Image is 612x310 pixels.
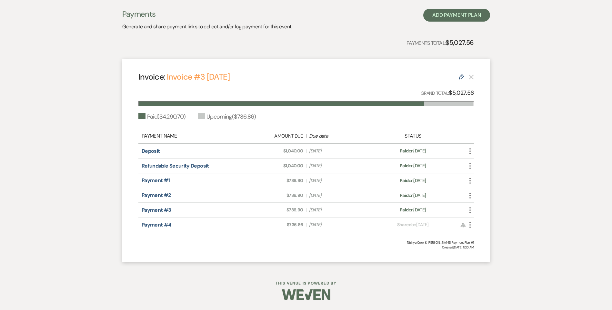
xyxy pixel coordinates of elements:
div: Ta'shya Crew & [PERSON_NAME] Payment Plan #1 [138,240,474,245]
span: $1,040.00 [244,162,303,169]
div: on [DATE] [372,148,454,154]
span: $736.90 [244,207,303,213]
span: [DATE] [309,162,368,169]
div: Paid ( $4,290.70 ) [138,112,186,121]
span: [DATE] [309,192,368,199]
button: This payment plan cannot be deleted because it contains links that have been paid through Weven’s... [469,74,474,80]
h3: Payments [122,9,292,20]
strong: $5,027.56 [446,38,474,47]
span: $736.90 [244,192,303,199]
div: Upcoming ( $736.86 ) [198,112,256,121]
span: Created: [DATE] 11:20 AM [138,245,474,250]
div: Amount Due [244,132,303,140]
span: Paid [400,178,408,183]
a: Payment #3 [142,207,171,213]
span: $736.90 [244,177,303,184]
div: Status [372,132,454,140]
div: | [240,132,372,140]
span: Paid [400,148,408,154]
a: Deposit [142,148,160,154]
p: Payments Total: [406,37,474,48]
span: [DATE] [309,221,368,228]
div: Due date [309,132,368,140]
strong: $5,027.56 [449,89,474,97]
a: Payment #4 [142,221,171,228]
span: [DATE] [309,148,368,154]
div: on [DATE] [372,192,454,199]
span: $736.86 [244,221,303,228]
a: Invoice #3 [DATE] [167,72,230,82]
p: Grand Total: [421,88,474,98]
h4: Invoice: [138,71,230,82]
div: on [DATE] [372,221,454,228]
div: on [DATE] [372,177,454,184]
img: Weven Logo [282,284,330,306]
span: Paid [400,163,408,169]
a: Payment #1 [142,177,170,184]
span: Paid [400,207,408,213]
a: Payment #2 [142,192,171,199]
span: $1,040.00 [244,148,303,154]
p: Generate and share payment links to collect and/or log payment for this event. [122,23,292,31]
span: [DATE] [309,207,368,213]
span: Shared [397,222,411,228]
div: on [DATE] [372,207,454,213]
div: on [DATE] [372,162,454,169]
span: Paid [400,192,408,198]
a: Refundable Security Deposit [142,162,209,169]
div: Payment Name [142,132,240,140]
span: [DATE] [309,177,368,184]
button: Add Payment Plan [423,9,490,22]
